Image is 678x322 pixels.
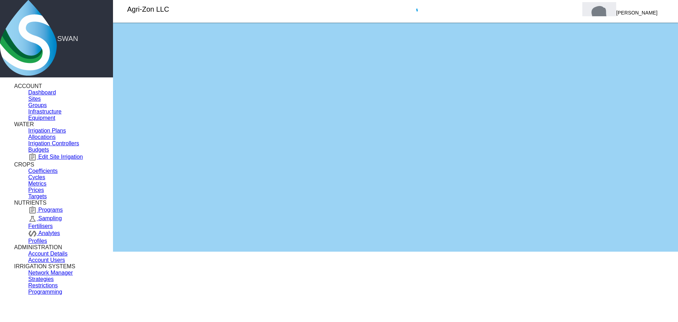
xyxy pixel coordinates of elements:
[28,174,45,181] a: Cycles
[28,251,67,257] a: Account Details
[28,289,62,295] a: Programming
[493,5,510,13] md-icon: Search the knowledge base
[38,154,83,160] span: Edit Site Irrigation
[38,215,62,221] span: Sampling
[28,128,66,134] a: Irrigation Plans
[658,15,666,23] md-icon: icon-chevron-down
[174,5,183,13] md-icon: icon-menu-down
[28,187,44,193] a: Prices
[28,153,83,162] a: Edit Site Irrigation
[28,140,79,147] a: Irrigation Controllers
[57,35,78,43] span: SWAN
[14,263,75,269] span: IRRIGATION SYSTEMS
[28,89,56,96] a: Dashboard
[28,215,62,223] a: Sampling
[28,257,65,263] a: Account Users
[14,121,34,127] span: WATER
[456,5,473,13] md-icon: Go to the Data Hub
[171,2,185,16] button: icon-menu-down
[91,35,100,43] md-icon: icon-pin
[28,223,53,229] a: Fertilisers
[28,193,47,200] a: Targets
[14,162,34,168] span: CROPS
[14,244,62,250] span: ADMINISTRATION
[127,5,169,13] div: Agri-Zon LLC
[28,229,60,238] a: Analytes
[28,282,58,289] a: Restrictions
[28,238,47,244] a: Profiles
[38,207,63,213] span: Programs
[28,115,55,121] a: Equipment
[28,276,54,282] a: Strategies
[536,5,553,13] md-icon: Click here for help
[433,5,441,13] md-icon: icon-bell-ring
[28,270,73,276] a: Network Manager
[28,193,47,199] span: Targets
[28,282,58,288] span: Restrictions
[28,109,61,115] span: Infrastructure
[14,200,47,206] span: NUTRIENTS
[580,2,668,16] button: [PERSON_NAME] icon-chevron-down
[28,96,41,102] a: Sites
[28,206,63,215] a: Programs
[28,168,58,174] a: Coefficients
[28,174,45,180] span: Cycles
[14,83,42,89] span: ACCOUNT
[582,2,616,36] img: profile.jpg
[616,6,658,19] div: [PERSON_NAME]
[28,181,47,187] a: Metrics
[28,89,56,95] span: Dashboard
[28,147,49,153] a: Budgets
[28,102,47,109] a: Groups
[28,134,55,140] a: Allocations
[28,109,61,115] a: Infrastructure
[38,230,60,236] span: Analytes
[28,140,79,146] span: Irrigation Controllers
[430,2,444,16] button: icon-bell-ring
